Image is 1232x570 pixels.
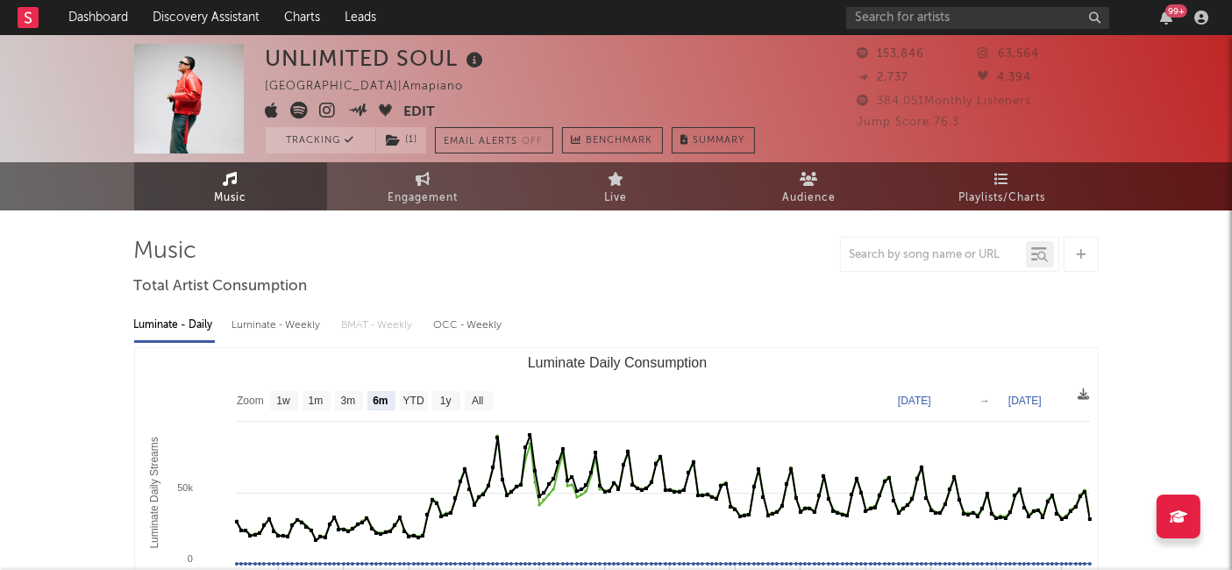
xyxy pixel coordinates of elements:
div: UNLIMITED SOUL [266,44,488,73]
span: 384,051 Monthly Listeners [858,96,1032,107]
button: Email AlertsOff [435,127,553,153]
div: Luminate - Daily [134,310,215,340]
span: Live [605,188,628,209]
text: 6m [373,395,388,408]
text: Zoom [237,395,264,408]
div: [GEOGRAPHIC_DATA] | Amapiano [266,76,484,97]
span: Total Artist Consumption [134,276,308,297]
span: Audience [782,188,836,209]
span: 4,394 [978,72,1031,83]
text: 3m [340,395,355,408]
span: ( 1 ) [375,127,427,153]
input: Search for artists [846,7,1109,29]
button: Summary [672,127,755,153]
text: [DATE] [1008,395,1042,407]
text: Luminate Daily Streams [147,437,160,548]
a: Benchmark [562,127,663,153]
a: Audience [713,162,906,210]
text: [DATE] [898,395,931,407]
span: 153,846 [858,48,925,60]
button: 99+ [1160,11,1172,25]
span: 2,737 [858,72,909,83]
span: Music [214,188,246,209]
button: Tracking [266,127,375,153]
text: → [979,395,990,407]
text: 1m [308,395,323,408]
text: All [472,395,483,408]
text: Luminate Daily Consumption [527,355,707,370]
a: Engagement [327,162,520,210]
button: (1) [376,127,426,153]
a: Live [520,162,713,210]
input: Search by song name or URL [841,248,1026,262]
span: Jump Score: 76.3 [858,117,960,128]
div: 99 + [1165,4,1187,18]
span: Engagement [388,188,459,209]
span: Playlists/Charts [958,188,1045,209]
text: 1y [439,395,451,408]
text: YTD [402,395,424,408]
a: Music [134,162,327,210]
span: Summary [694,136,745,146]
span: Benchmark [587,131,653,152]
text: 1w [276,395,290,408]
text: 50k [177,482,193,493]
a: Playlists/Charts [906,162,1099,210]
div: Luminate - Weekly [232,310,324,340]
em: Off [523,137,544,146]
text: 0 [187,553,192,564]
span: 63,564 [978,48,1039,60]
div: OCC - Weekly [434,310,504,340]
button: Edit [403,102,435,124]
